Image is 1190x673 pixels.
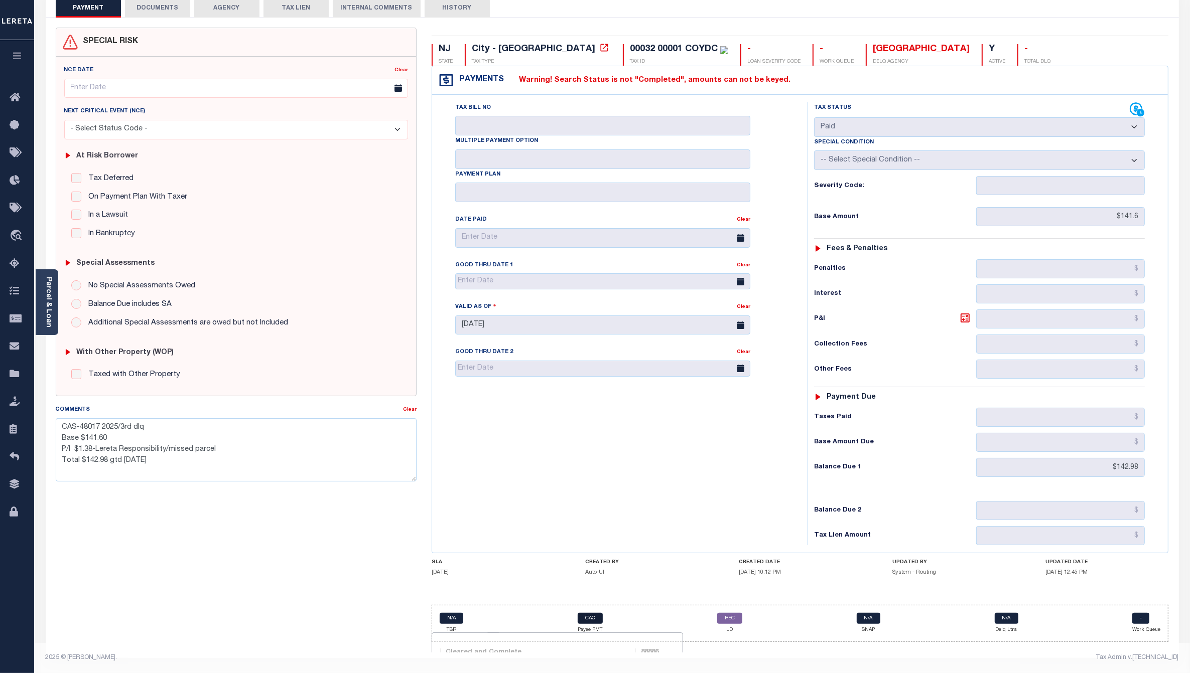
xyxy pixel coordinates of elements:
[432,570,449,575] span: [DATE]
[820,44,854,55] div: -
[1046,569,1169,576] h5: [DATE] 12:45 PM
[1046,559,1169,565] h4: UPDATED DATE
[455,228,750,248] input: Enter Date
[455,171,500,179] label: Payment Plan
[1132,613,1149,624] a: -
[446,648,521,656] h5: Cleared and Complete
[989,44,1005,55] div: Y
[394,68,408,73] a: Clear
[83,369,180,381] label: Taxed with Other Property
[440,613,463,624] a: N/A
[976,259,1145,278] input: $
[64,66,94,75] label: NCE Date
[45,277,52,327] a: Parcel & Loan
[578,613,603,624] a: CAC
[976,501,1145,520] input: $
[620,653,1179,662] div: Tax Admin v.[TECHNICAL_ID]
[76,259,155,268] h6: Special Assessments
[585,569,708,576] h5: Auto-UI
[976,284,1145,303] input: $
[873,58,970,66] p: DELQ AGENCY
[814,104,851,112] label: Tax Status
[976,309,1145,328] input: $
[737,263,750,268] a: Clear
[630,58,728,66] p: TAX ID
[472,45,595,54] div: City - [GEOGRAPHIC_DATA]
[814,138,874,147] label: Special Condition
[1132,626,1160,634] p: Work Queue
[814,413,976,421] h6: Taxes Paid
[455,348,513,357] label: Good Thru Date 2
[455,315,750,335] input: Enter Date
[814,532,976,540] h6: Tax Lien Amount
[83,192,187,203] label: On Payment Plan With Taxer
[976,408,1145,427] input: $
[455,361,750,377] input: Enter Date
[455,216,487,224] label: Date Paid
[737,304,750,309] a: Clear
[739,569,862,576] h5: [DATE] 10:12 PM
[892,559,1015,565] h4: UPDATED BY
[814,507,976,515] h6: Balance Due 2
[455,137,538,145] label: Multiple Payment Option
[83,280,195,292] label: No Special Assessments Owed
[10,230,26,243] i: travel_explore
[857,626,880,634] p: SNAP
[814,366,976,374] h6: Other Fees
[64,107,146,116] label: Next Critical Event (NCE)
[814,290,976,298] h6: Interest
[814,265,976,273] h6: Penalties
[737,350,750,355] a: Clear
[455,302,496,311] label: Valid as Of
[747,44,801,55] div: -
[440,626,463,634] p: TBR
[814,438,976,446] h6: Base Amount Due
[820,58,854,66] p: WORK QUEUE
[83,173,134,185] label: Tax Deferred
[976,433,1145,452] input: $
[989,58,1005,66] p: ACTIVE
[454,75,504,85] h4: Payments
[976,458,1145,477] input: $
[857,613,880,624] a: N/A
[455,261,513,270] label: Good Thru Date 1
[717,626,742,634] p: LD
[747,58,801,66] p: LOAN SEVERITY CODE
[83,317,288,329] label: Additional Special Assessments are owed but not Included
[83,210,128,221] label: In a Lawsuit
[504,75,790,86] label: Warning! Search Status is not "Completed", amounts can not be keyed.
[892,569,1015,576] h5: System - Routing
[717,613,742,624] a: REC
[76,152,138,160] h6: At Risk Borrower
[814,182,976,190] h6: Severity Code:
[76,349,174,357] h6: with Other Property (WOP)
[995,626,1018,634] p: Delq Ltrs
[455,104,491,112] label: Tax Bill No
[976,360,1145,379] input: $
[873,44,970,55] div: [GEOGRAPHIC_DATA]
[78,37,139,47] h4: SPECIAL RISK
[814,341,976,349] h6: Collection Fees
[56,406,90,414] label: Comments
[439,58,453,66] p: STATE
[739,559,862,565] h4: CREATED DATE
[976,526,1145,545] input: $
[1024,44,1050,55] div: -
[578,626,603,634] p: Payee PMT
[83,228,135,240] label: In Bankruptcy
[630,45,718,54] div: 00032 00001 COYDC
[472,58,611,66] p: TAX TYPE
[976,334,1145,354] input: $
[439,44,453,55] div: NJ
[38,653,612,662] div: 2025 © [PERSON_NAME].
[814,213,976,221] h6: Base Amount
[827,393,876,402] h6: Payment due
[641,648,675,656] h5: 88886
[1024,58,1050,66] p: TOTAL DLQ
[827,245,887,253] h6: Fees & Penalties
[585,559,708,565] h4: CREATED BY
[455,273,750,289] input: Enter Date
[814,463,976,471] h6: Balance Due 1
[720,46,728,54] img: check-icon-green.svg
[83,299,172,310] label: Balance Due includes SA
